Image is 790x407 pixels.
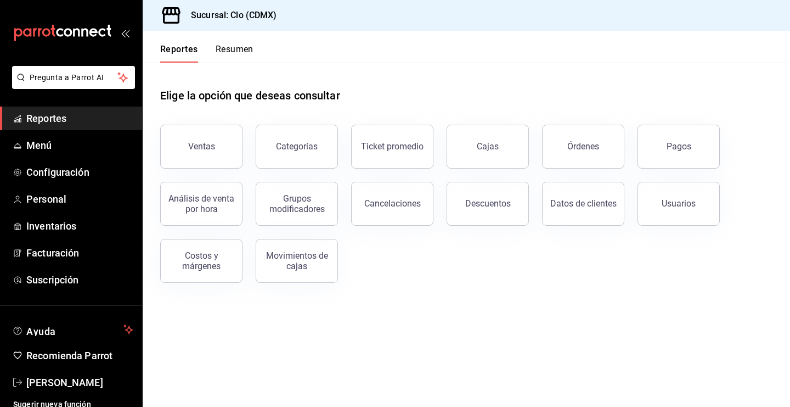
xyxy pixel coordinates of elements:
[26,192,133,207] span: Personal
[447,182,529,226] button: Descuentos
[567,141,599,152] div: Órdenes
[361,141,424,152] div: Ticket promedio
[351,125,433,169] button: Ticket promedio
[667,141,691,152] div: Pagos
[167,193,235,214] div: Análisis de venta por hora
[12,66,135,89] button: Pregunta a Parrot AI
[26,219,133,233] span: Inventarios
[188,141,215,152] div: Ventas
[662,198,696,209] div: Usuarios
[26,323,119,336] span: Ayuda
[182,9,277,22] h3: Sucursal: Clo (CDMX)
[542,182,624,226] button: Datos de clientes
[465,198,511,209] div: Descuentos
[160,44,253,63] div: navigation tabs
[637,182,720,226] button: Usuarios
[26,272,133,287] span: Suscripción
[364,198,421,209] div: Cancelaciones
[121,29,129,37] button: open_drawer_menu
[8,80,135,91] a: Pregunta a Parrot AI
[160,239,242,283] button: Costos y márgenes
[26,348,133,363] span: Recomienda Parrot
[26,138,133,153] span: Menú
[263,193,331,214] div: Grupos modificadores
[351,182,433,226] button: Cancelaciones
[26,111,133,126] span: Reportes
[160,182,242,226] button: Análisis de venta por hora
[542,125,624,169] button: Órdenes
[447,125,529,169] a: Cajas
[477,140,499,153] div: Cajas
[256,239,338,283] button: Movimientos de cajas
[30,72,118,83] span: Pregunta a Parrot AI
[167,250,235,271] div: Costos y márgenes
[263,250,331,271] div: Movimientos de cajas
[256,125,338,169] button: Categorías
[26,165,133,180] span: Configuración
[216,44,253,63] button: Resumen
[256,182,338,226] button: Grupos modificadores
[637,125,720,169] button: Pagos
[550,198,617,209] div: Datos de clientes
[160,87,340,104] h1: Elige la opción que deseas consultar
[160,125,242,169] button: Ventas
[26,375,133,390] span: [PERSON_NAME]
[276,141,318,152] div: Categorías
[26,246,133,260] span: Facturación
[160,44,198,63] button: Reportes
